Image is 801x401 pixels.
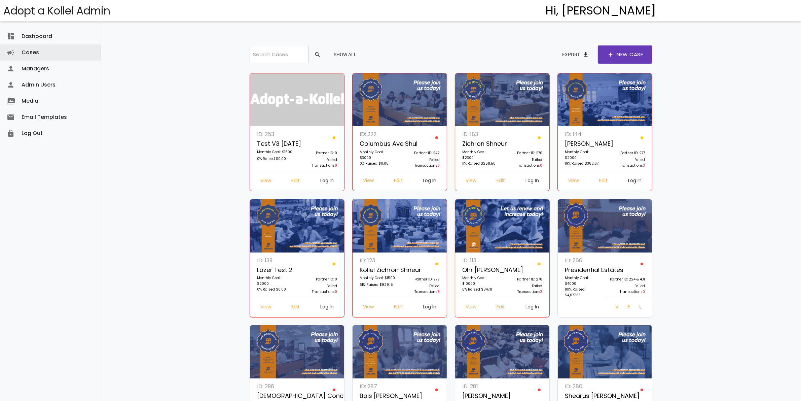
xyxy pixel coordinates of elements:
[491,175,511,188] a: Edit
[335,163,337,168] span: 0
[360,139,396,149] p: Columbus Ave Shul
[506,157,542,168] p: Failed Transactions
[360,265,396,275] p: Kollel Zichron Shneur
[437,289,440,294] span: 5
[634,302,647,314] a: Log In
[455,325,550,378] img: UYJmRktX2e.X5o90zSe4b.jpg
[257,256,293,265] p: ID: 139
[257,275,293,287] p: Monthly Goal: $2000
[623,175,647,188] a: Log In
[403,157,440,168] p: Failed Transactions
[565,265,601,275] p: Presidential Estates
[622,302,634,314] a: Edit
[301,150,337,157] p: Partner ID: 0
[417,302,442,314] a: Log In
[455,73,550,127] img: 2jm0q5l8Bg.bmN1J2qigH.jpg
[315,302,339,314] a: Log In
[360,149,396,161] p: Monthly Goal: $3000
[417,175,442,188] a: Log In
[301,276,337,283] p: Partner ID: 0
[356,130,400,172] a: ID: 222 Columbus Ave Shul Monthly Goal: $3000 0% Raised $0.08
[400,256,443,298] a: Partner ID: 279 Failed Transactions5
[506,150,542,157] p: Partner ID: 270
[257,382,293,391] p: ID: 296
[609,276,645,283] p: Partner ID: 224 & 431
[491,302,511,314] a: Edit
[565,382,601,391] p: ID: 280
[250,73,344,127] img: logonobg.png
[335,289,337,294] span: 0
[520,302,544,314] a: Log In
[7,109,15,125] i: email
[460,175,482,188] a: View
[610,302,622,314] a: View
[255,302,277,314] a: View
[297,130,341,172] a: Partner ID: 0 Failed Transactions0
[607,45,614,64] span: add
[565,275,601,287] p: Monthly Goal: $4000
[7,61,15,77] i: person
[462,161,499,167] p: 11% Raised $258.50
[353,325,447,378] img: 8htR3y2S7u.h62Xgo7wxr.jpg
[540,289,542,294] span: 3
[253,256,297,298] a: ID: 139 Lazer Test 2 Monthly Goal: $2000 0% Raised $0.00
[565,256,601,265] p: ID: 266
[250,325,344,378] img: E7iB2ZODRt.fzl2MKCD16.jpg
[643,289,645,294] span: 0
[506,276,542,283] p: Partner ID: 278
[502,256,546,298] a: Partner ID: 278 Failed Transactions3
[502,130,546,172] a: Partner ID: 270 Failed Transactions0
[360,382,396,391] p: ID: 287
[462,256,499,265] p: ID: 113
[563,175,584,188] a: View
[360,161,396,167] p: 0% Raised $0.08
[315,175,339,188] a: Log In
[286,302,305,314] a: Edit
[558,199,652,253] img: wUViOcx39X.Upjy9d4hAb.jpg
[565,287,601,298] p: 101% Raised $4,077.83
[506,283,542,295] p: Failed Transactions
[360,130,396,139] p: ID: 222
[356,256,400,298] a: ID: 123 Kollel Zichron Shneur Monthly Goal: $1500 61% Raised $929.15
[353,73,447,127] img: 14XDPFCEVl.Zurf2Ls4y8.jpg
[360,256,396,265] p: ID: 123
[301,283,337,295] p: Failed Transactions
[459,130,502,172] a: ID: 183 Zichron Shneur Monthly Goal: $2300 11% Raised $258.50
[565,130,601,139] p: ID: 144
[400,130,443,172] a: Partner ID: 242 Failed Transactions0
[403,276,440,283] p: Partner ID: 279
[546,4,656,17] h4: Hi, [PERSON_NAME]
[358,302,379,314] a: View
[462,149,499,161] p: Monthly Goal: $2300
[565,161,601,167] p: 19% Raised $382.67
[314,48,321,61] span: search
[353,199,447,253] img: bLeOPHoUpT.4q2rjVdmSc.jpeg
[565,139,601,149] p: [PERSON_NAME]
[7,28,15,44] i: dashboard
[558,325,652,378] img: wHyAejOmtk.exHJtcZwXu.png
[250,199,344,253] img: ZTGjmcVb72.dfwCVGkpb4.jpg
[257,287,293,293] p: 0% Raised $0.00
[462,130,499,139] p: ID: 183
[7,93,15,109] i: perm_media
[558,73,652,127] img: dHp96bX72s.4gcHYQlJXV.jpg
[286,175,305,188] a: Edit
[328,48,362,61] button: Show All
[257,265,293,275] p: Lazer Test 2
[360,275,396,282] p: Monthly Goal: $1500
[437,163,440,168] span: 0
[598,45,652,64] a: addNew Case
[301,157,337,168] p: Failed Transactions
[609,150,645,157] p: Partner ID: 277
[297,256,341,298] a: Partner ID: 0 Failed Transactions0
[7,77,15,93] i: person
[557,48,594,61] button: Exportfile_download
[520,175,544,188] a: Log In
[257,130,293,139] p: ID: 253
[7,125,15,141] i: lock
[257,139,293,149] p: Test V3 [DATE]
[594,175,613,188] a: Edit
[561,256,605,302] a: ID: 266 Presidential Estates Monthly Goal: $4000 101% Raised $4,077.83
[582,48,589,61] span: file_download
[7,44,15,61] i: campaign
